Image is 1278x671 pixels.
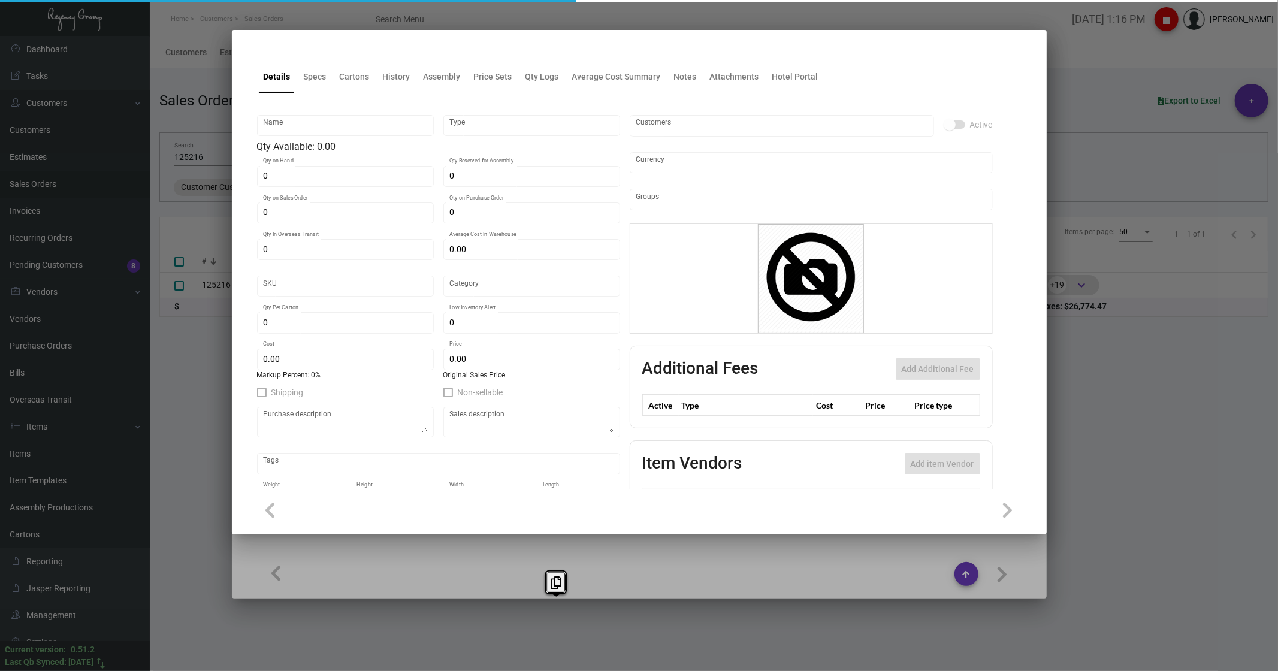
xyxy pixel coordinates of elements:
th: Vendor [693,489,877,510]
th: Price [862,395,911,416]
div: Last Qb Synced: [DATE] [5,656,93,669]
th: Cost [813,395,862,416]
span: Active [970,117,993,132]
button: Add Additional Fee [896,358,980,380]
div: Details [264,71,291,83]
div: Qty Logs [525,71,559,83]
h2: Additional Fees [642,358,759,380]
div: 0.51.2 [71,643,95,656]
span: Non-sellable [458,385,503,400]
i: Copy [551,576,561,589]
div: Price Sets [474,71,512,83]
th: Active [642,395,679,416]
th: Type [679,395,813,416]
div: Attachments [710,71,759,83]
h2: Item Vendors [642,453,742,474]
div: Cartons [340,71,370,83]
th: Price type [911,395,965,416]
span: Add Additional Fee [902,364,974,374]
button: Add item Vendor [905,453,980,474]
div: Hotel Portal [772,71,818,83]
div: Current version: [5,643,66,656]
div: Qty Available: 0.00 [257,140,620,154]
div: History [383,71,410,83]
th: Preffered [642,489,693,510]
div: Specs [304,71,327,83]
input: Add new.. [636,195,986,204]
span: Add item Vendor [911,459,974,469]
div: Average Cost Summary [572,71,661,83]
th: SKU [877,489,980,510]
div: Assembly [424,71,461,83]
div: Notes [674,71,697,83]
input: Add new.. [636,121,927,131]
span: Shipping [271,385,304,400]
